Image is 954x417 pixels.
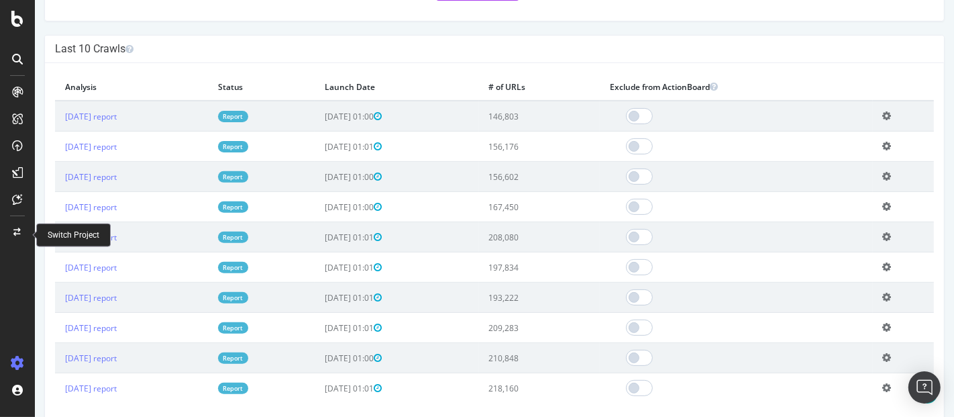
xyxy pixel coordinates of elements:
th: # of URLs [444,73,566,101]
span: [DATE] 01:00 [290,353,347,364]
span: [DATE] 01:01 [290,232,347,243]
a: Report [183,232,213,243]
td: 209,283 [444,313,566,343]
td: 197,834 [444,252,566,283]
a: [DATE] report [30,383,82,394]
td: 146,803 [444,101,566,132]
a: [DATE] report [30,171,82,183]
a: Report [183,171,213,183]
td: 193,222 [444,283,566,313]
a: Report [183,111,213,122]
a: [DATE] report [30,201,82,213]
td: 218,160 [444,373,566,404]
a: [DATE] report [30,262,82,273]
th: Launch Date [280,73,444,101]
a: [DATE] report [30,141,82,152]
span: [DATE] 01:01 [290,322,347,334]
span: [DATE] 01:00 [290,171,347,183]
a: Report [183,353,213,364]
a: Report [183,141,213,152]
a: [DATE] report [30,322,82,334]
h4: Last 10 Crawls [20,42,899,56]
span: [DATE] 01:00 [290,111,347,122]
a: [DATE] report [30,292,82,304]
td: 167,450 [444,192,566,222]
span: [DATE] 01:01 [290,383,347,394]
a: [DATE] report [30,232,82,243]
th: Analysis [20,73,173,101]
span: [DATE] 01:01 [290,262,347,273]
a: [DATE] report [30,353,82,364]
th: Exclude from ActionBoard [565,73,837,101]
td: 208,080 [444,222,566,252]
span: [DATE] 01:01 [290,141,347,152]
a: [DATE] report [30,111,82,122]
a: Report [183,262,213,273]
a: Report [183,201,213,213]
span: [DATE] 01:01 [290,292,347,304]
a: Report [183,292,213,304]
td: 156,602 [444,162,566,192]
td: 210,848 [444,343,566,373]
div: Open Intercom Messenger [908,371,941,404]
a: Report [183,322,213,334]
div: Switch Project [48,230,99,241]
a: Report [183,383,213,394]
td: 156,176 [444,132,566,162]
span: [DATE] 01:00 [290,201,347,213]
th: Status [173,73,280,101]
